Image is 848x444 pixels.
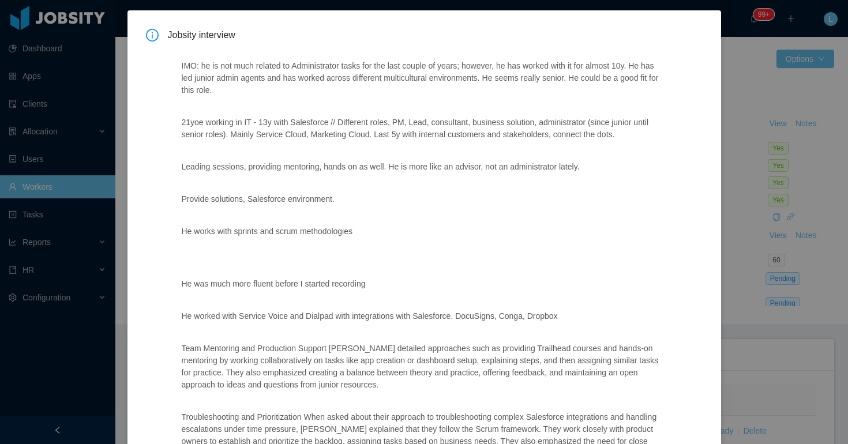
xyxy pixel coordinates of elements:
[182,343,666,391] p: Team Mentoring and Production Support [PERSON_NAME] detailed approaches such as providing Trailhe...
[182,278,666,290] p: He was much more fluent before I started recording
[182,60,666,96] p: IMO: he is not much related to Administrator tasks for the last couple of years; however, he has ...
[182,225,666,238] p: He works with sprints and scrum methodologies
[182,310,666,322] p: He worked with Service Voice and Dialpad with integrations with Salesforce. DocuSigns, Conga, Dro...
[182,193,666,205] p: Provide solutions, Salesforce environment.
[182,116,666,141] p: 21yoe working in IT - 13y with Salesforce // Different roles, PM, Lead, consultant, business solu...
[182,161,666,173] p: Leading sessions, providing mentoring, hands on as well. He is more like an advisor, not an admin...
[146,29,159,42] i: icon: info-circle
[168,29,703,42] span: Jobsity interview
